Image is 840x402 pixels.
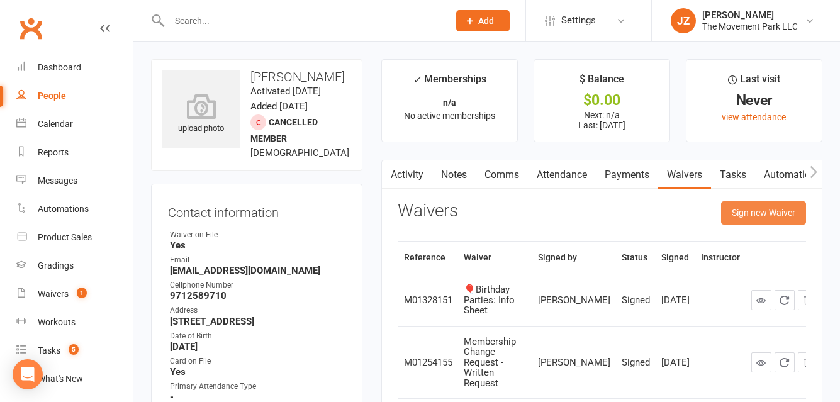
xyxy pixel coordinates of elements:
a: Messages [16,167,133,195]
div: $0.00 [546,94,658,107]
span: No active memberships [404,111,495,121]
div: Waiver on File [170,229,345,241]
h3: [PERSON_NAME] [162,70,352,84]
a: People [16,82,133,110]
div: Last visit [728,71,780,94]
div: Waivers [38,289,69,299]
div: [PERSON_NAME] [538,295,610,306]
div: M01254155 [404,357,452,368]
div: [DATE] [661,357,690,368]
button: Add [456,10,510,31]
th: Reference [398,242,458,274]
div: Product Sales [38,232,92,242]
div: Email [170,254,345,266]
div: Automations [38,204,89,214]
div: 🎈Birthday Parties: Info Sheet [464,284,527,316]
a: Attendance [528,160,596,189]
div: Card on File [170,355,345,367]
div: Address [170,304,345,316]
th: Signed by [532,242,616,274]
th: Status [616,242,656,274]
span: Add [478,16,494,26]
div: Membership Change Request - Written Request [464,337,527,389]
div: Signed [622,357,650,368]
div: [PERSON_NAME] [538,357,610,368]
div: Cellphone Number [170,279,345,291]
a: Waivers 1 [16,280,133,308]
i: ✓ [413,74,421,86]
p: Next: n/a Last: [DATE] [546,110,658,130]
a: Notes [432,160,476,189]
time: Activated [DATE] [250,86,321,97]
a: Workouts [16,308,133,337]
th: Instructor [695,242,746,274]
a: What's New [16,365,133,393]
input: Search... [165,12,440,30]
div: Messages [38,176,77,186]
div: Gradings [38,260,74,271]
a: Activity [382,160,432,189]
a: view attendance [722,112,786,122]
strong: [DATE] [170,341,345,352]
div: Signed [622,295,650,306]
div: Never [698,94,810,107]
a: Payments [596,160,658,189]
span: 5 [69,344,79,355]
div: $ Balance [580,71,624,94]
a: Waivers [658,160,711,189]
div: Primary Attendance Type [170,381,345,393]
strong: Yes [170,366,345,377]
a: Tasks 5 [16,337,133,365]
h3: Contact information [168,201,345,220]
span: 1 [77,288,87,298]
div: Open Intercom Messenger [13,359,43,389]
a: Dashboard [16,53,133,82]
time: Added [DATE] [250,101,308,112]
div: upload photo [162,94,240,135]
strong: 9712589710 [170,290,345,301]
div: What's New [38,374,83,384]
strong: n/a [443,98,456,108]
a: Tasks [711,160,755,189]
span: Cancelled member [250,117,318,143]
a: Reports [16,138,133,167]
a: Calendar [16,110,133,138]
div: Workouts [38,317,76,327]
div: Tasks [38,345,60,355]
div: [PERSON_NAME] [702,9,798,21]
a: Automations [755,160,830,189]
div: Date of Birth [170,330,345,342]
div: People [38,91,66,101]
a: Gradings [16,252,133,280]
th: Waiver [458,242,532,274]
a: Comms [476,160,528,189]
div: M01328151 [404,295,452,306]
div: [DATE] [661,295,690,306]
th: Signed [656,242,695,274]
a: Clubworx [15,13,47,44]
a: Automations [16,195,133,223]
div: Reports [38,147,69,157]
div: The Movement Park LLC [702,21,798,32]
h3: Waivers [398,201,458,221]
div: Dashboard [38,62,81,72]
strong: [STREET_ADDRESS] [170,316,345,327]
div: Calendar [38,119,73,129]
strong: [EMAIL_ADDRESS][DOMAIN_NAME] [170,265,345,276]
a: Product Sales [16,223,133,252]
div: JZ [671,8,696,33]
strong: Yes [170,240,345,251]
button: Sign new Waiver [721,201,806,224]
span: [DEMOGRAPHIC_DATA] [250,147,349,159]
div: Memberships [413,71,486,94]
span: Settings [561,6,596,35]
